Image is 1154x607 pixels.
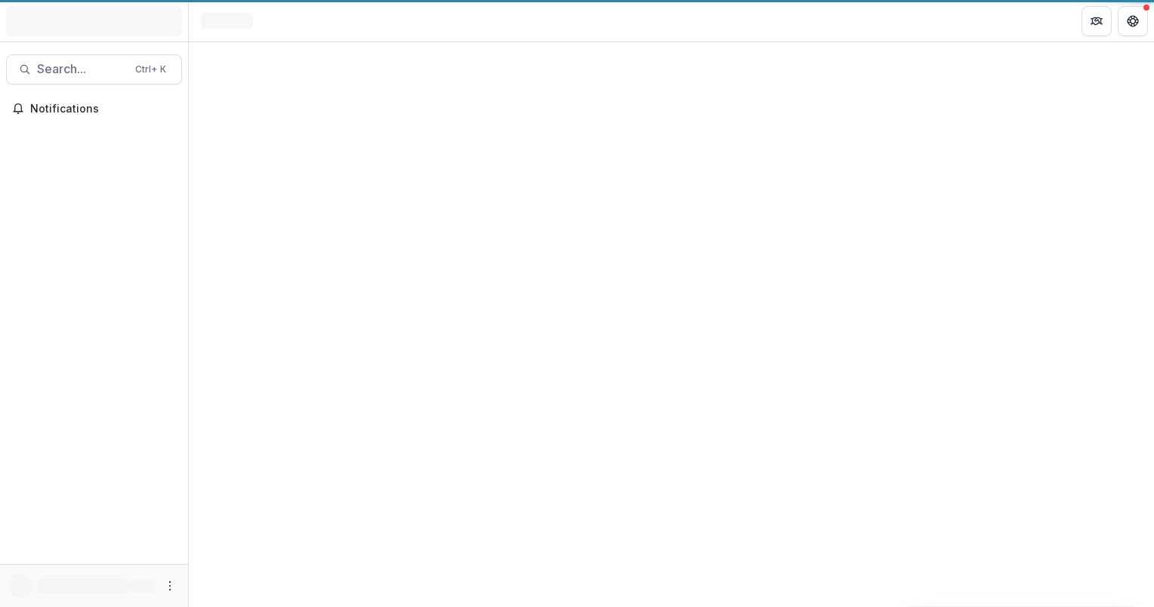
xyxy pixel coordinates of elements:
[1118,6,1148,36] button: Get Help
[37,62,126,76] span: Search...
[30,103,176,116] span: Notifications
[132,61,169,78] div: Ctrl + K
[1081,6,1112,36] button: Partners
[195,10,259,32] nav: breadcrumb
[161,577,179,595] button: More
[6,54,182,85] button: Search...
[6,97,182,121] button: Notifications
